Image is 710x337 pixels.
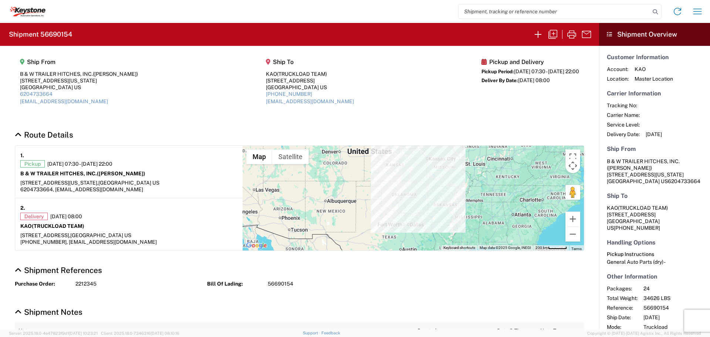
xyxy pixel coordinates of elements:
span: Ship Date: [607,314,638,321]
span: ([PERSON_NAME]) [93,71,138,77]
span: Tracking No: [607,102,640,109]
span: KAO [STREET_ADDRESS] [607,205,668,218]
span: [DATE] 08:10:16 [151,331,179,336]
h2: Shipment 56690154 [9,30,72,39]
span: (TRUCKLOAD TEAM) [32,223,84,229]
span: Location: [607,75,629,82]
span: (TRUCKLOAD TEAM) [277,71,327,77]
span: 200 km [535,246,548,250]
h5: Ship To [266,58,354,65]
button: Drag Pegman onto the map to open Street View [565,185,580,200]
button: Keyboard shortcuts [443,245,475,250]
div: [GEOGRAPHIC_DATA] US [266,84,354,91]
span: 56690154 [268,280,293,287]
span: [STREET_ADDRESS][US_STATE], [20,180,98,186]
button: Zoom in [565,212,580,226]
strong: Bill Of Lading: [207,280,263,287]
span: 6204733664 [668,178,700,184]
span: ([PERSON_NAME]) [607,165,652,171]
div: [GEOGRAPHIC_DATA] US [20,84,138,91]
span: B & W TRAILER HITCHES, INC. [607,158,680,164]
div: [PHONE_NUMBER], [EMAIL_ADDRESS][DOMAIN_NAME] [20,239,237,245]
span: Mode: [607,324,638,330]
span: ([PERSON_NAME]) [97,171,145,176]
header: Shipment Overview [599,23,710,46]
span: Pickup [20,160,45,168]
div: [STREET_ADDRESS] [266,77,354,84]
span: [DATE] 07:30 - [DATE] 22:00 [47,161,112,167]
h5: Carrier Information [607,90,702,97]
span: [STREET_ADDRESS][US_STATE] [607,172,684,178]
span: Copyright © [DATE]-[DATE] Agistix Inc., All Rights Reserved [587,330,701,337]
input: Shipment, tracking or reference number [459,4,650,18]
span: KAO [635,66,673,73]
button: Show street map [246,149,272,164]
a: 6204733664 [20,91,53,97]
span: Carrier Name: [607,112,640,118]
div: B & W TRAILER HITCHES, INC. [20,71,138,77]
span: Account: [607,66,629,73]
button: Map camera controls [565,158,580,173]
a: Feedback [321,331,340,335]
span: Truckload [643,324,707,330]
div: [STREET_ADDRESS][US_STATE] [20,77,138,84]
h5: Ship To [607,192,702,199]
div: General Auto Parts (dry) - [607,259,702,265]
span: Server: 2025.18.0-4e47823f9d1 [9,331,98,336]
h5: Other Information [607,273,702,280]
span: [GEOGRAPHIC_DATA] US [98,180,159,186]
span: Deliver By Date: [481,78,518,83]
span: [DATE] 10:23:21 [69,331,98,336]
span: 34626 LBS [643,295,707,301]
span: Master Location [635,75,673,82]
a: Hide Details [15,307,82,317]
span: 24 [643,285,707,292]
a: Hide Details [15,266,102,275]
span: Delivery [20,213,48,220]
span: Delivery Date: [607,131,640,138]
strong: 2. [20,203,25,213]
span: [GEOGRAPHIC_DATA] US [70,232,131,238]
button: Zoom out [565,227,580,242]
a: Hide Details [15,130,73,139]
span: [DATE] 08:00 [518,77,550,83]
button: Show satellite imagery [272,149,309,164]
h6: Pickup Instructions [607,251,702,257]
span: [DATE] [646,131,662,138]
strong: B & W TRAILER HITCHES, INC. [20,171,145,176]
span: [DATE] 08:00 [50,213,82,220]
div: 6204733664, [EMAIL_ADDRESS][DOMAIN_NAME] [20,186,237,193]
span: Client: 2025.18.0-7346316 [101,331,179,336]
a: [PHONE_NUMBER] [266,91,312,97]
span: (TRUCKLOAD TEAM) [618,205,668,211]
a: [EMAIL_ADDRESS][DOMAIN_NAME] [266,98,354,104]
address: [GEOGRAPHIC_DATA] US [607,205,702,231]
div: KAO [266,71,354,77]
strong: Purchase Order: [15,280,70,287]
span: Packages: [607,285,638,292]
span: Map data ©2025 Google, INEGI [480,246,531,250]
h5: Pickup and Delivery [481,58,579,65]
strong: 1. [20,151,24,160]
span: [DATE] [643,314,707,321]
span: [STREET_ADDRESS], [20,232,70,238]
a: Terms [571,247,582,251]
button: Map Scale: 200 km per 47 pixels [533,245,569,250]
h5: Customer Information [607,54,702,61]
span: Reference: [607,304,638,311]
span: 56690154 [643,304,707,311]
button: Toggle fullscreen view [565,149,580,164]
span: Total Weight: [607,295,638,301]
a: [EMAIL_ADDRESS][DOMAIN_NAME] [20,98,108,104]
strong: KAO [20,223,84,229]
span: [PHONE_NUMBER] [614,225,660,231]
span: 2212345 [75,280,97,287]
address: [GEOGRAPHIC_DATA] US [607,158,702,185]
span: Service Level: [607,121,640,128]
a: Support [303,331,321,335]
h5: Ship From [607,145,702,152]
span: [DATE] 07:30 - [DATE] 22:00 [514,68,579,74]
h5: Ship From [20,58,138,65]
a: Open this area in Google Maps (opens a new window) [244,241,269,250]
h5: Handling Options [607,239,702,246]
